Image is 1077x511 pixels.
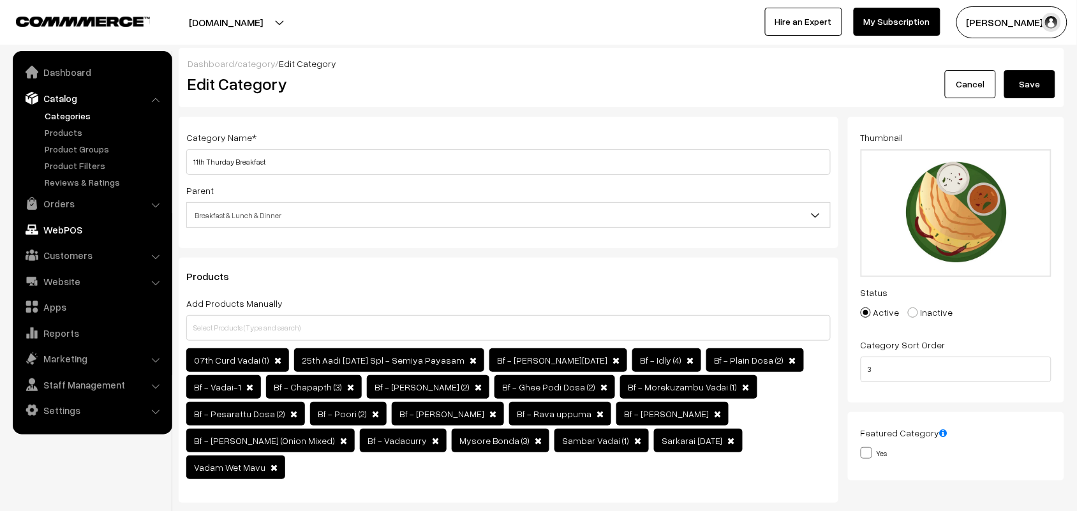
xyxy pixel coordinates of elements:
span: Bf - Vadacurry [368,435,427,446]
span: Bf - Poori (2) [318,408,367,419]
span: Products [186,270,244,283]
input: Category Name [186,149,831,175]
button: [PERSON_NAME] s… [956,6,1067,38]
a: Reports [16,322,168,344]
button: [DOMAIN_NAME] [144,6,308,38]
a: Customers [16,244,168,267]
a: Marketing [16,347,168,370]
a: Categories [41,109,168,122]
span: Bf - Ghee Podi Dosa (2) [502,381,595,392]
span: Bf - Chapapth (3) [274,381,342,392]
span: Breakfast & Lunch & Dinner [187,204,830,226]
a: Website [16,270,168,293]
a: My Subscription [854,8,940,36]
span: Bf - [PERSON_NAME] (Onion Mixed) [194,435,335,446]
span: Breakfast & Lunch & Dinner [186,202,831,228]
a: Cancel [945,70,996,98]
label: Active [861,306,900,319]
span: Bf - Morekuzambu Vadai (1) [628,381,738,392]
label: Category Sort Order [861,338,946,352]
a: Hire an Expert [765,8,842,36]
a: Reviews & Ratings [41,175,168,189]
label: Thumbnail [861,131,903,144]
a: category [237,58,275,69]
label: Status [861,286,888,299]
span: Vadam Wet Mavu [194,462,265,473]
span: Bf - [PERSON_NAME][DATE] [497,355,607,366]
a: Product Filters [41,159,168,172]
h2: Edit Category [188,74,834,94]
button: Save [1004,70,1055,98]
span: Sarkarai [DATE] [662,435,723,446]
span: Bf - [PERSON_NAME] [399,408,484,419]
a: Product Groups [41,142,168,156]
span: Bf - Idly (4) [640,355,681,366]
a: Apps [16,295,168,318]
label: Featured Category [861,426,947,440]
a: COMMMERCE [16,13,128,28]
input: Enter Number [861,357,1052,382]
img: user [1042,13,1061,32]
span: Mysore Bonda (3) [459,435,530,446]
span: Edit Category [279,58,336,69]
span: Bf - [PERSON_NAME] [624,408,709,419]
a: Dashboard [188,58,234,69]
span: Bf - Pesarattu Dosa (2) [194,408,285,419]
div: / / [188,57,1055,70]
a: Catalog [16,87,168,110]
label: Inactive [908,306,953,319]
label: Yes [861,446,888,459]
span: 25th Aadi [DATE] Spl - Semiya Payasam [302,355,464,366]
a: Dashboard [16,61,168,84]
span: Bf - Rava uppuma [517,408,591,419]
a: Settings [16,399,168,422]
span: Bf - Vadai-1 [194,381,241,392]
a: Products [41,126,168,139]
input: Select Products (Type and search) [186,315,831,341]
img: COMMMERCE [16,17,150,26]
a: Staff Management [16,373,168,396]
span: Sambar Vadai (1) [562,435,629,446]
label: Add Products Manually [186,297,283,310]
a: Orders [16,192,168,215]
label: Parent [186,184,214,197]
span: 07th Curd Vadai (1) [194,355,269,366]
span: Bf - Plain Dosa (2) [714,355,784,366]
label: Category Name [186,131,256,144]
span: Bf - [PERSON_NAME] (2) [375,381,470,392]
a: WebPOS [16,218,168,241]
